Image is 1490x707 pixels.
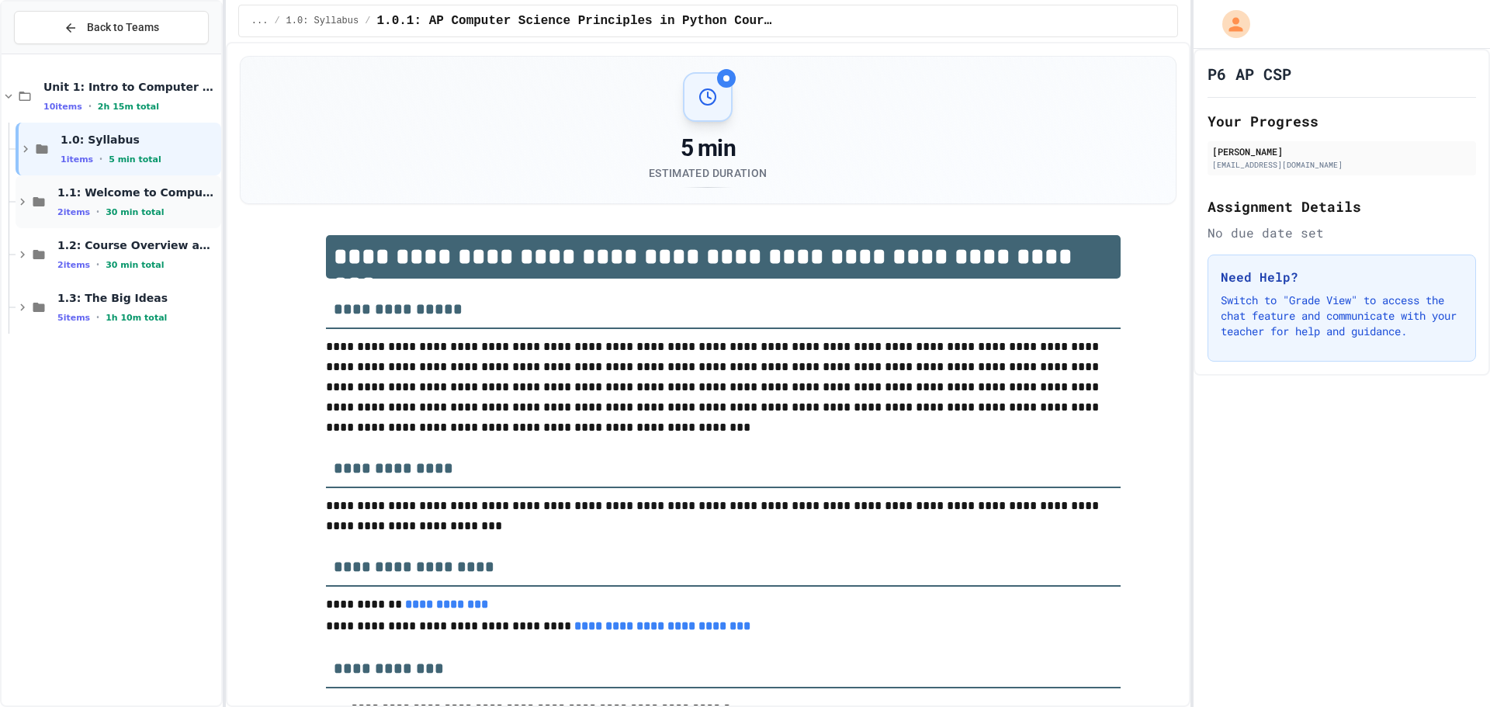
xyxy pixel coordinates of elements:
span: • [96,206,99,218]
span: • [96,311,99,324]
span: 1h 10m total [106,313,167,323]
span: 1.3: The Big Ideas [57,291,218,305]
div: Estimated Duration [649,165,767,181]
span: • [96,258,99,271]
p: Switch to "Grade View" to access the chat feature and communicate with your teacher for help and ... [1221,293,1463,339]
span: 30 min total [106,207,164,217]
span: 2h 15m total [98,102,159,112]
span: 2 items [57,207,90,217]
span: 2 items [57,260,90,270]
span: 10 items [43,102,82,112]
div: 5 min [649,134,767,162]
span: • [99,153,102,165]
h2: Your Progress [1208,110,1476,132]
span: 1.2: Course Overview and the AP Exam [57,238,218,252]
h3: Need Help? [1221,268,1463,286]
h2: Assignment Details [1208,196,1476,217]
div: My Account [1206,6,1254,42]
span: Back to Teams [87,19,159,36]
button: Back to Teams [14,11,209,44]
span: Unit 1: Intro to Computer Science [43,80,218,94]
span: 5 items [57,313,90,323]
span: ... [251,15,269,27]
span: 1.0: Syllabus [286,15,359,27]
div: [EMAIL_ADDRESS][DOMAIN_NAME] [1212,159,1471,171]
span: 1.1: Welcome to Computer Science [57,185,218,199]
span: / [365,15,370,27]
div: [PERSON_NAME] [1212,144,1471,158]
span: 5 min total [109,154,161,165]
span: 30 min total [106,260,164,270]
span: 1.0: Syllabus [61,133,218,147]
h1: P6 AP CSP [1208,63,1291,85]
span: 1 items [61,154,93,165]
div: No due date set [1208,224,1476,242]
span: / [274,15,279,27]
span: 1.0.1: AP Computer Science Principles in Python Course Syllabus [376,12,774,30]
span: • [88,100,92,113]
